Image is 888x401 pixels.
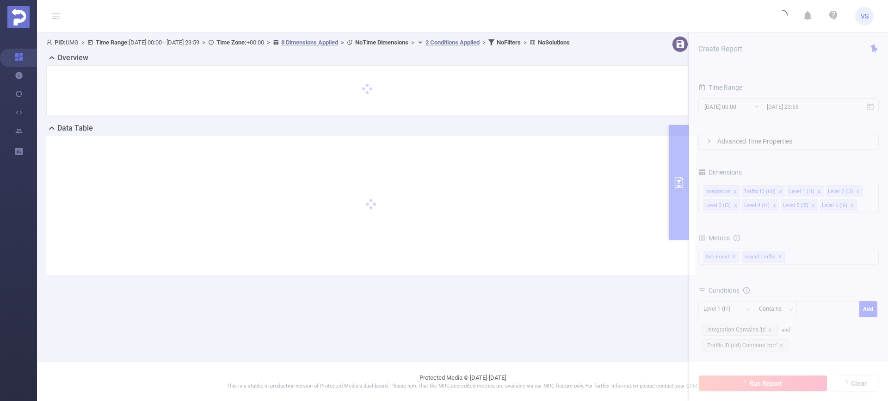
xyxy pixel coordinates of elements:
[46,39,55,45] i: icon: user
[538,39,570,46] b: No Solutions
[281,39,338,46] u: 8 Dimensions Applied
[497,39,521,46] b: No Filters
[480,39,488,46] span: >
[37,362,888,401] footer: Protected Media © [DATE]-[DATE]
[57,123,93,134] h2: Data Table
[264,39,273,46] span: >
[408,39,417,46] span: >
[79,39,87,46] span: >
[55,39,66,46] b: PID:
[60,382,865,390] p: This is a stable, in production version of Protected Media's dashboard. Please note that the MRC ...
[425,39,480,46] u: 2 Conditions Applied
[521,39,530,46] span: >
[57,52,88,63] h2: Overview
[96,39,129,46] b: Time Range:
[338,39,347,46] span: >
[355,39,408,46] b: No Time Dimensions
[46,39,570,46] span: UMG [DATE] 00:00 - [DATE] 23:59 +00:00
[216,39,247,46] b: Time Zone:
[861,7,869,25] span: VS
[777,10,788,23] i: icon: loading
[7,6,30,28] img: Protected Media
[199,39,208,46] span: >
